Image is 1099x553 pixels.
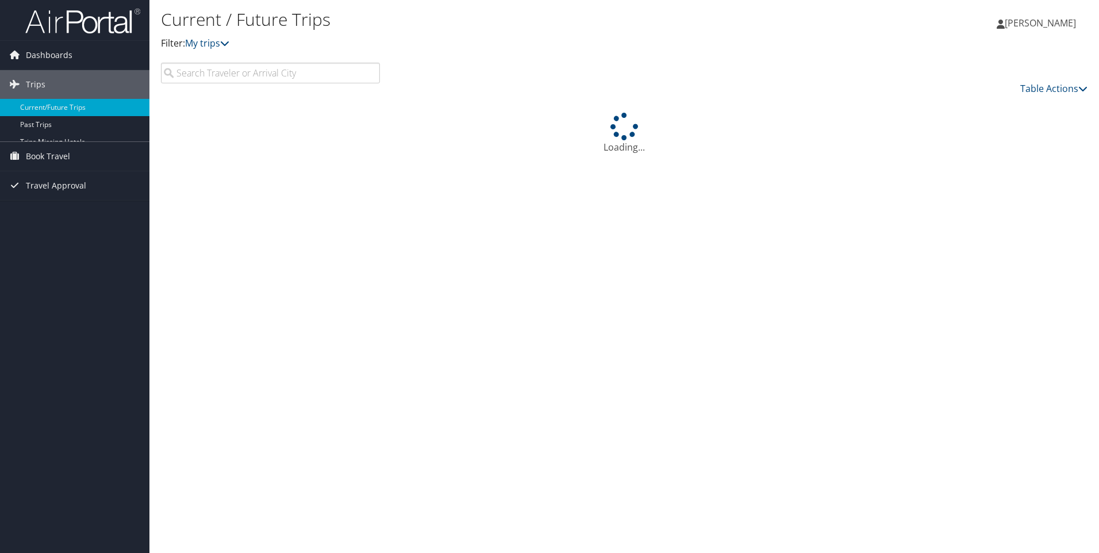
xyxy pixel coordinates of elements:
span: Book Travel [26,142,70,171]
p: Filter: [161,36,779,51]
a: Table Actions [1020,82,1088,95]
input: Search Traveler or Arrival City [161,63,380,83]
span: Dashboards [26,41,72,70]
span: [PERSON_NAME] [1005,17,1076,29]
span: Travel Approval [26,171,86,200]
div: Loading... [161,113,1088,154]
span: Trips [26,70,45,99]
h1: Current / Future Trips [161,7,779,32]
img: airportal-logo.png [25,7,140,34]
a: [PERSON_NAME] [997,6,1088,40]
a: My trips [185,37,229,49]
